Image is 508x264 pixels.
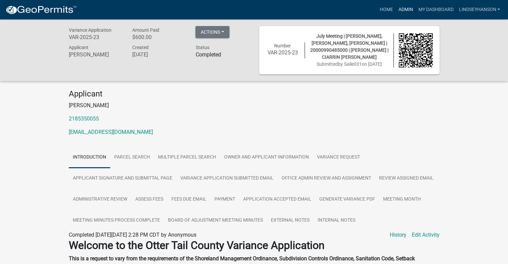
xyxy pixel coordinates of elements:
[110,147,154,168] a: Parcel search
[338,61,362,67] span: by Saile031
[379,189,425,210] a: Meeting Month
[210,189,239,210] a: Payment
[69,45,89,50] span: Applicant
[69,189,131,210] a: Administrative Review
[313,147,364,168] a: Variance Request
[315,189,379,210] a: Generate Variance PDF
[132,34,185,40] h6: $600.00
[69,51,122,58] h6: [PERSON_NAME]
[195,26,229,38] button: Actions
[69,115,99,122] a: 2185350055
[69,129,153,135] a: [EMAIL_ADDRESS][DOMAIN_NAME]
[69,101,440,109] p: [PERSON_NAME]
[132,51,185,58] h6: [DATE]
[456,3,503,16] a: Lindseyhanson
[69,239,325,252] strong: Welcome to the Otter Tail County Variance Application
[154,147,220,168] a: Multiple Parcel Search
[69,27,112,33] span: Variance Application
[399,33,433,67] img: QR code
[132,27,159,33] span: Amount Paid
[266,49,300,56] h6: VAR-2025-23
[317,61,382,67] span: Submitted on [DATE]
[69,232,196,238] span: Completed [DATE][DATE] 2:28 PM CDT by Anonymous
[412,231,440,239] a: Edit Activity
[390,231,406,239] a: History
[176,168,278,189] a: Variance Application Submitted Email
[132,45,148,50] span: Created
[195,45,209,50] span: Status
[375,168,438,189] a: Review Assigned Email
[274,43,291,48] span: Number
[167,189,210,210] a: Fees Due Email
[310,33,388,60] span: July Meeting | [PERSON_NAME], [PERSON_NAME], [PERSON_NAME] | 20000990485000 | [PERSON_NAME] | CIA...
[69,34,122,40] h6: VAR-2025-23
[267,210,314,231] a: External Notes
[220,147,313,168] a: Owner and Applicant Information
[69,210,164,231] a: Meeting Minutes Process Complete
[69,168,176,189] a: Applicant Signature and Submittal Page
[195,51,221,58] strong: Completed
[69,147,110,168] a: Introduction
[239,189,315,210] a: Application Accepted Email
[164,210,267,231] a: Board of Adjustment Meeting Minutes
[395,3,415,16] a: Admin
[314,210,359,231] a: Internal Notes
[69,89,440,99] h4: Applicant
[131,189,167,210] a: Assess Fees
[415,3,456,16] a: My Dashboard
[278,168,375,189] a: Office Admin Review and Assignment
[377,3,395,16] a: Home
